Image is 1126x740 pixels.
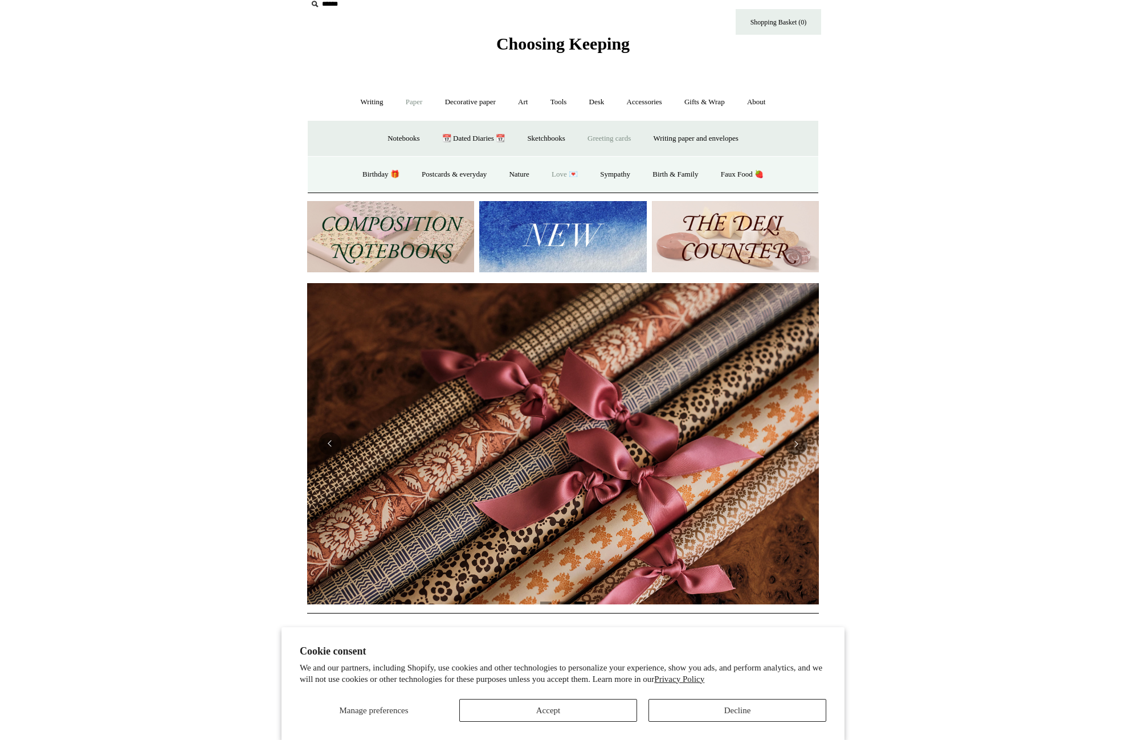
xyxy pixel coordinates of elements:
[540,87,577,117] a: Tools
[508,87,538,117] a: Art
[737,87,776,117] a: About
[574,602,586,604] button: Page 3
[479,201,646,272] img: New.jpg__PID:f73bdf93-380a-4a35-bcfe-7823039498e1
[300,645,826,657] h2: Cookie consent
[540,602,552,604] button: Page 1
[590,160,640,190] a: Sympathy
[643,124,749,154] a: Writing paper and envelopes
[432,124,515,154] a: 📆 Dated Diaries 📆
[654,674,704,684] a: Privacy Policy
[496,43,630,51] a: Choosing Keeping
[499,160,539,190] a: Nature
[395,87,433,117] a: Paper
[307,201,474,272] img: 202302 Composition ledgers.jpg__PID:69722ee6-fa44-49dd-a067-31375e5d54ec
[736,9,821,35] a: Shopping Basket (0)
[648,699,826,722] button: Decline
[517,124,575,154] a: Sketchbooks
[557,602,569,604] button: Page 2
[642,160,708,190] a: Birth & Family
[652,201,819,272] img: The Deli Counter
[459,699,637,722] button: Accept
[339,706,408,715] span: Manage preferences
[352,160,410,190] a: Birthday 🎁
[617,87,672,117] a: Accessories
[307,283,819,604] img: Early Bird
[319,432,341,455] button: Previous
[411,160,497,190] a: Postcards & everyday
[785,432,807,455] button: Next
[496,34,630,53] span: Choosing Keeping
[674,87,735,117] a: Gifts & Wrap
[350,87,394,117] a: Writing
[577,124,641,154] a: Greeting cards
[300,699,448,722] button: Manage preferences
[377,124,430,154] a: Notebooks
[579,87,615,117] a: Desk
[541,160,588,190] a: Love 💌
[711,160,774,190] a: Faux Food 🍓
[435,87,506,117] a: Decorative paper
[300,663,826,685] p: We and our partners, including Shopify, use cookies and other technologies to personalize your ex...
